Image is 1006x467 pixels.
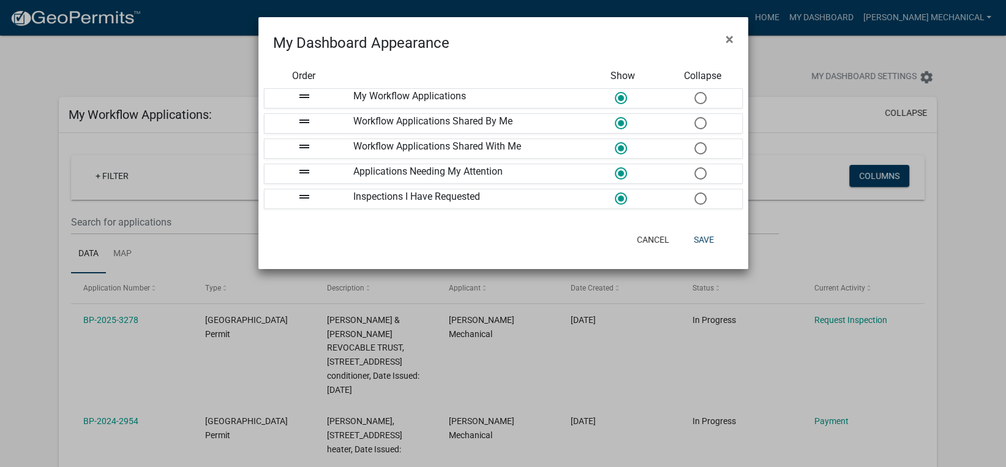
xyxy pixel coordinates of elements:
[344,189,583,208] div: Inspections I Have Requested
[344,164,583,183] div: Applications Needing My Attention
[726,31,734,48] span: ×
[344,89,583,108] div: My Workflow Applications
[627,229,679,251] button: Cancel
[264,69,343,83] div: Order
[344,139,583,158] div: Workflow Applications Shared With Me
[344,114,583,133] div: Workflow Applications Shared By Me
[297,164,312,179] i: drag_handle
[583,69,663,83] div: Show
[297,114,312,129] i: drag_handle
[663,69,742,83] div: Collapse
[684,229,724,251] button: Save
[273,32,449,54] h4: My Dashboard Appearance
[297,89,312,104] i: drag_handle
[297,189,312,204] i: drag_handle
[297,139,312,154] i: drag_handle
[716,22,743,56] button: Close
